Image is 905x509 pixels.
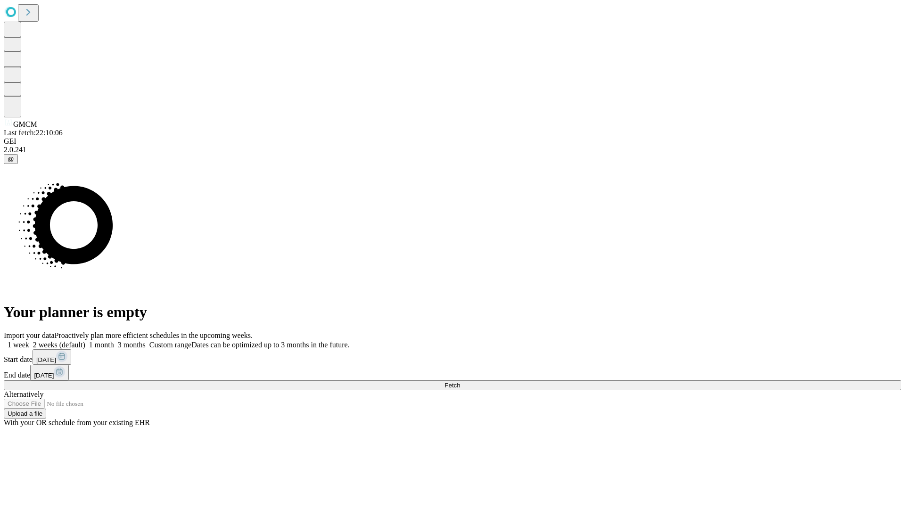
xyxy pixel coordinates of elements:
[4,331,55,339] span: Import your data
[4,365,901,380] div: End date
[4,154,18,164] button: @
[8,341,29,349] span: 1 week
[4,390,43,398] span: Alternatively
[4,349,901,365] div: Start date
[55,331,253,339] span: Proactively plan more efficient schedules in the upcoming weeks.
[4,380,901,390] button: Fetch
[118,341,146,349] span: 3 months
[34,372,54,379] span: [DATE]
[4,419,150,427] span: With your OR schedule from your existing EHR
[13,120,37,128] span: GMCM
[191,341,349,349] span: Dates can be optimized up to 3 months in the future.
[4,146,901,154] div: 2.0.241
[89,341,114,349] span: 1 month
[4,129,63,137] span: Last fetch: 22:10:06
[444,382,460,389] span: Fetch
[4,137,901,146] div: GEI
[30,365,69,380] button: [DATE]
[4,409,46,419] button: Upload a file
[33,349,71,365] button: [DATE]
[33,341,85,349] span: 2 weeks (default)
[36,356,56,363] span: [DATE]
[8,156,14,163] span: @
[4,304,901,321] h1: Your planner is empty
[149,341,191,349] span: Custom range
